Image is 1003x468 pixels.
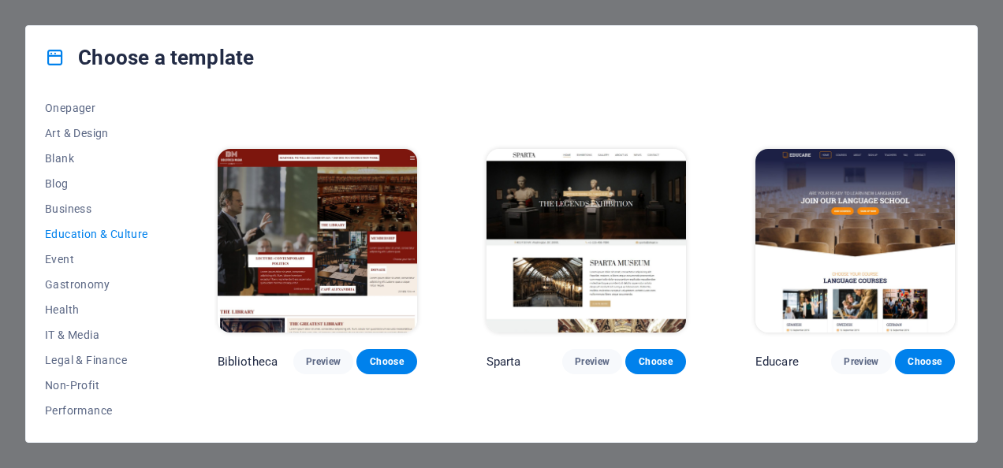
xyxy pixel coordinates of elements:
p: Bibliotheca [218,354,278,370]
span: Choose [369,355,404,368]
button: Preview [562,349,622,374]
button: Blog [45,171,148,196]
span: Choose [908,355,942,368]
span: Preview [844,355,878,368]
span: Blog [45,177,148,190]
h4: Choose a template [45,45,254,70]
button: Blank [45,146,148,171]
span: IT & Media [45,329,148,341]
button: IT & Media [45,322,148,347]
button: Choose [356,349,416,374]
button: Performance [45,398,148,423]
span: Onepager [45,102,148,114]
span: Performance [45,404,148,417]
p: Sparta [487,354,521,370]
span: Preview [306,355,341,368]
button: Legal & Finance [45,347,148,373]
p: Educare [755,354,799,370]
button: Choose [625,349,685,374]
span: Legal & Finance [45,354,148,366]
span: Choose [638,355,673,368]
span: Gastronomy [45,278,148,291]
span: Preview [575,355,610,368]
button: Art & Design [45,121,148,146]
button: Non-Profit [45,373,148,398]
button: Business [45,196,148,221]
button: Choose [895,349,955,374]
button: Education & Culture [45,221,148,247]
span: Event [45,253,148,266]
span: Art & Design [45,127,148,139]
button: Preview [831,349,891,374]
button: Preview [293,349,353,374]
img: Sparta [487,149,686,332]
span: Non-Profit [45,379,148,392]
span: Education & Culture [45,228,148,240]
button: Gastronomy [45,272,148,297]
button: Health [45,297,148,322]
span: Blank [45,152,148,165]
button: Onepager [45,95,148,121]
span: Business [45,202,148,215]
img: Bibliotheca [218,149,417,332]
img: Educare [755,149,955,332]
button: Event [45,247,148,272]
span: Health [45,303,148,316]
